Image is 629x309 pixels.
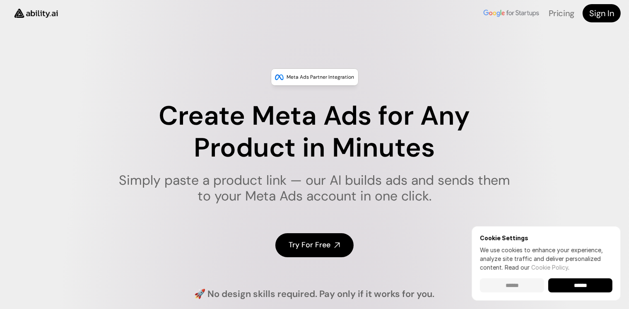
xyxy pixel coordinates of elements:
[480,246,612,272] p: We use cookies to enhance your experience, analyze site traffic and deliver personalized content.
[531,264,568,271] a: Cookie Policy
[289,240,330,250] h4: Try For Free
[505,264,569,271] span: Read our .
[275,233,354,257] a: Try For Free
[113,172,516,204] h1: Simply paste a product link — our AI builds ads and sends them to your Meta Ads account in one cl...
[113,100,516,164] h1: Create Meta Ads for Any Product in Minutes
[195,288,435,301] h4: 🚀 No design skills required. Pay only if it works for you.
[549,8,574,19] a: Pricing
[589,7,614,19] h4: Sign In
[480,234,612,241] h6: Cookie Settings
[287,73,354,81] p: Meta Ads Partner Integration
[583,4,621,22] a: Sign In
